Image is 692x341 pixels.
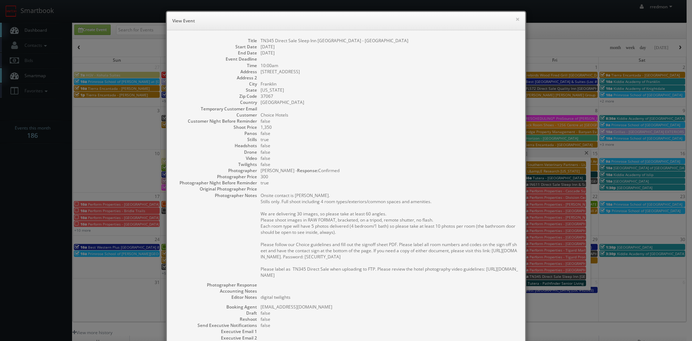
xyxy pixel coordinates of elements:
dt: Photographer Notes [174,192,257,198]
b: Response: [297,167,318,174]
dd: Choice Hotels [261,112,518,118]
dt: Address 2 [174,75,257,81]
dt: Panos [174,130,257,136]
pre: digital twilights [261,294,518,300]
dd: 1,350 [261,124,518,130]
dt: Editor Notes [174,294,257,300]
dd: false [261,310,518,316]
dt: Accounting Notes [174,288,257,294]
dt: Address [174,69,257,75]
dt: Title [174,38,257,44]
dt: Customer Night Before Reminder [174,118,257,124]
dd: false [261,143,518,149]
dt: Executive Email 1 [174,328,257,335]
dt: Stills [174,136,257,143]
dd: false [261,149,518,155]
dd: Franklin [261,81,518,87]
dd: [GEOGRAPHIC_DATA] [261,99,518,105]
dt: Photographer Response [174,282,257,288]
dd: [DATE] [261,44,518,50]
dd: true [261,180,518,186]
dt: Reshoot [174,316,257,322]
dd: false [261,118,518,124]
dd: [DATE] [261,50,518,56]
dt: Start Date [174,44,257,50]
dt: Drone [174,149,257,155]
dt: Booking Agent [174,304,257,310]
dd: [PERSON_NAME] - Confirmed [261,167,518,174]
h6: View Event [172,17,520,25]
dt: Customer [174,112,257,118]
pre: Onsite contact is [PERSON_NAME]. Stills only. Full shoot including 4 room types/exteriors/common ... [261,192,518,278]
dt: Twilights [174,161,257,167]
dd: 300 [261,174,518,180]
dt: Headshots [174,143,257,149]
dt: Zip Code [174,93,257,99]
dd: 10:00am [261,62,518,69]
dt: Draft [174,310,257,316]
dt: Photographer [174,167,257,174]
dd: true [261,136,518,143]
dd: false [261,322,518,328]
dd: [EMAIL_ADDRESS][DOMAIN_NAME] [261,304,518,310]
button: × [515,17,520,22]
dt: Event Deadline [174,56,257,62]
dt: State [174,87,257,93]
dd: false [261,316,518,322]
dt: Country [174,99,257,105]
dd: false [261,155,518,161]
dt: Send Executive Notifications [174,322,257,328]
dt: Time [174,62,257,69]
dd: 37067 [261,93,518,99]
dt: End Date [174,50,257,56]
dd: false [261,161,518,167]
dd: false [261,130,518,136]
dd: [US_STATE] [261,87,518,93]
dd: [STREET_ADDRESS] [261,69,518,75]
dt: City [174,81,257,87]
dd: TN345 Direct Sale Sleep Inn [GEOGRAPHIC_DATA] - [GEOGRAPHIC_DATA] [261,38,518,44]
dt: Photographer Price [174,174,257,180]
dt: Photographer Night Before Reminder [174,180,257,186]
dt: Original Photographer Price [174,186,257,192]
dt: Video [174,155,257,161]
dt: Temporary Customer Email [174,106,257,112]
dt: Shoot Price [174,124,257,130]
dt: Executive Email 2 [174,335,257,341]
